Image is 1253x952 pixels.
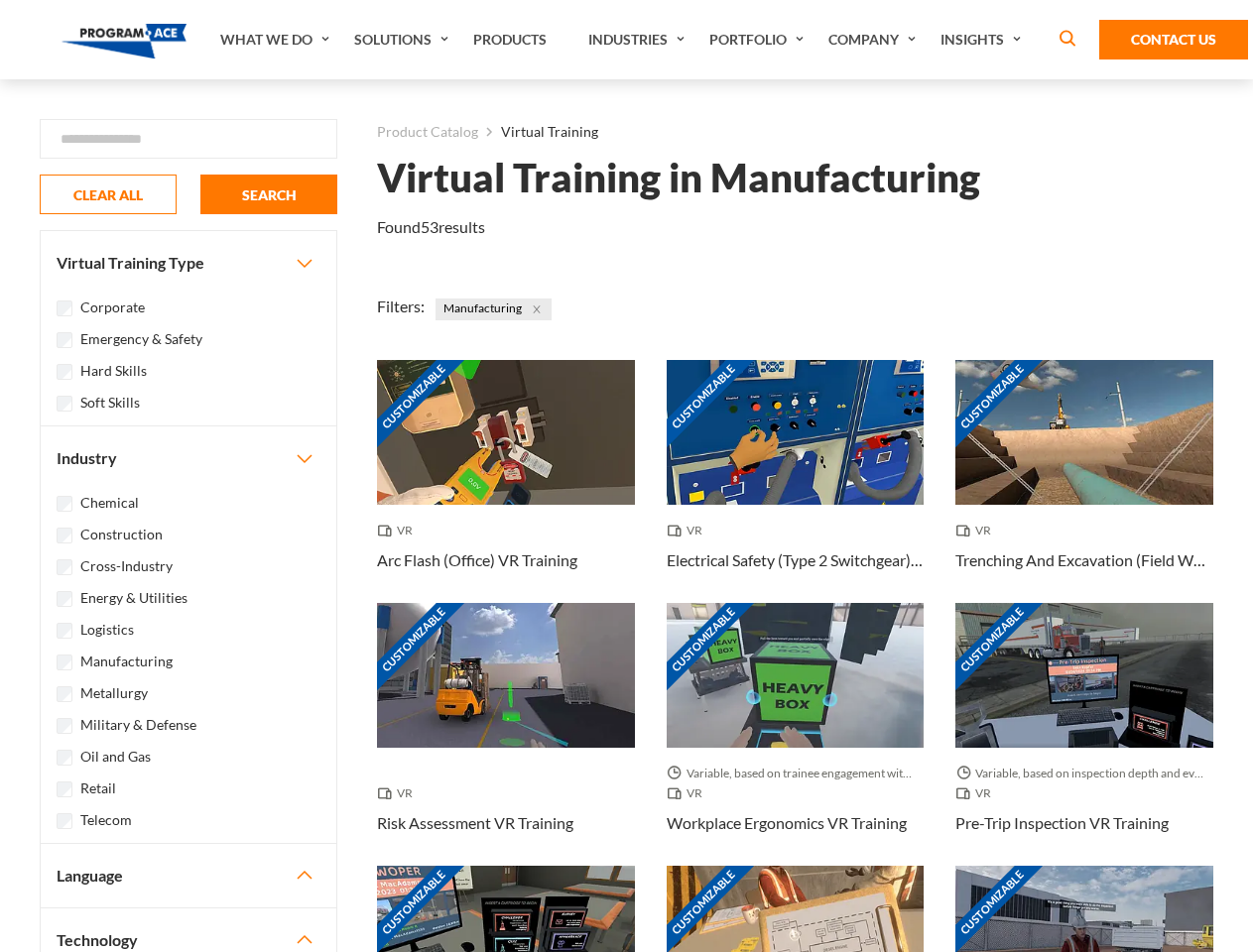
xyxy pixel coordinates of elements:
label: Emergency & Safety [80,328,202,350]
input: Corporate [57,300,72,316]
label: Corporate [80,297,145,318]
a: Contact Us [1099,20,1248,59]
input: Manufacturing [57,654,72,670]
span: VR [377,521,421,540]
input: Telecom [57,813,72,829]
label: Telecom [80,809,132,831]
button: CLEAR ALL [40,175,177,214]
p: Found results [377,215,485,239]
button: Close [526,298,548,320]
img: Program-Ace [62,24,188,59]
a: Customizable Thumbnail - Arc Flash (Office) VR Training VR Arc Flash (Office) VR Training [377,360,635,603]
input: Energy & Utilities [57,591,72,607]
input: Hard Skills [57,364,72,380]
input: Metallurgy [57,686,72,702]
label: Retail [80,777,116,799]
input: Military & Defense [57,718,72,734]
a: Customizable Thumbnail - Electrical Safety (Type 2 Switchgear) VR Training VR Electrical Safety (... [667,360,925,603]
a: Product Catalog [377,119,478,145]
h3: Workplace Ergonomics VR Training [667,811,907,835]
input: Chemical [57,496,72,512]
label: Construction [80,524,163,545]
a: Customizable Thumbnail - Pre-Trip Inspection VR Training Variable, based on inspection depth and ... [955,603,1213,866]
input: Retail [57,781,72,797]
span: Manufacturing [436,298,552,320]
label: Oil and Gas [80,746,151,768]
button: Industry [41,426,336,490]
span: VR [955,521,999,540]
a: Customizable Thumbnail - Risk Assessment VR Training VR Risk Assessment VR Training [377,603,635,866]
label: Manufacturing [80,651,173,672]
h1: Virtual Training in Manufacturing [377,161,980,195]
span: Variable, based on inspection depth and event interaction. [955,764,1213,783]
span: VR [377,783,421,803]
h3: Trenching And Excavation (Field Work) VR Training [955,548,1213,572]
a: Customizable Thumbnail - Workplace Ergonomics VR Training Variable, based on trainee engagement w... [667,603,925,866]
input: Cross-Industry [57,559,72,575]
button: Language [41,844,336,907]
h3: Risk Assessment VR Training [377,811,573,835]
li: Virtual Training [478,119,598,145]
span: VR [955,783,999,803]
span: Variable, based on trainee engagement with exercises. [667,764,925,783]
input: Oil and Gas [57,750,72,766]
nav: breadcrumb [377,119,1213,145]
input: Emergency & Safety [57,332,72,348]
h3: Arc Flash (Office) VR Training [377,548,577,572]
button: Virtual Training Type [41,231,336,295]
label: Soft Skills [80,392,140,414]
label: Chemical [80,492,139,514]
h3: Electrical Safety (Type 2 Switchgear) VR Training [667,548,925,572]
input: Soft Skills [57,396,72,412]
input: Logistics [57,623,72,639]
label: Cross-Industry [80,555,173,577]
em: 53 [421,217,439,236]
span: VR [667,521,710,540]
input: Construction [57,528,72,543]
span: Filters: [377,297,425,315]
a: Customizable Thumbnail - Trenching And Excavation (Field Work) VR Training VR Trenching And Excav... [955,360,1213,603]
label: Energy & Utilities [80,587,188,609]
h3: Pre-Trip Inspection VR Training [955,811,1169,835]
label: Metallurgy [80,682,148,704]
label: Logistics [80,619,134,641]
span: VR [667,783,710,803]
label: Military & Defense [80,714,196,736]
label: Hard Skills [80,360,147,382]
